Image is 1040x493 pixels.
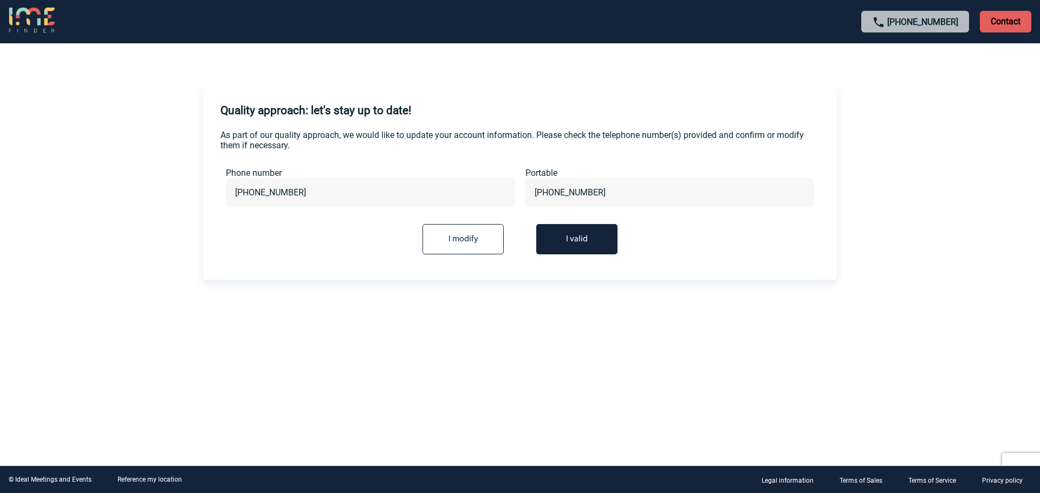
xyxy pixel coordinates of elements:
[220,130,820,150] p: As part of our quality approach, we would like to update your account information. Please check t...
[831,475,900,485] a: Terms of Sales
[536,224,617,254] button: I valid
[908,477,956,484] p: Terms of Service
[525,168,814,178] label: Portable
[900,475,973,485] a: Terms of Service
[753,475,831,485] a: Legal information
[980,11,1031,32] p: Contact
[118,476,182,483] a: Reference my location
[973,475,1040,485] a: Privacy policy
[982,477,1023,484] p: Privacy policy
[840,477,882,484] p: Terms of Sales
[532,185,808,200] input: Portable
[226,168,515,178] label: Phone number
[422,224,504,254] input: I modify
[220,104,411,117] h4: Quality approach: let's stay up to date!
[232,185,508,200] input: Phone number
[9,476,92,483] div: © Ideal Meetings and Events
[887,17,958,27] a: [PHONE_NUMBER]
[872,16,885,29] img: call-24-px.png
[762,477,814,484] p: Legal information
